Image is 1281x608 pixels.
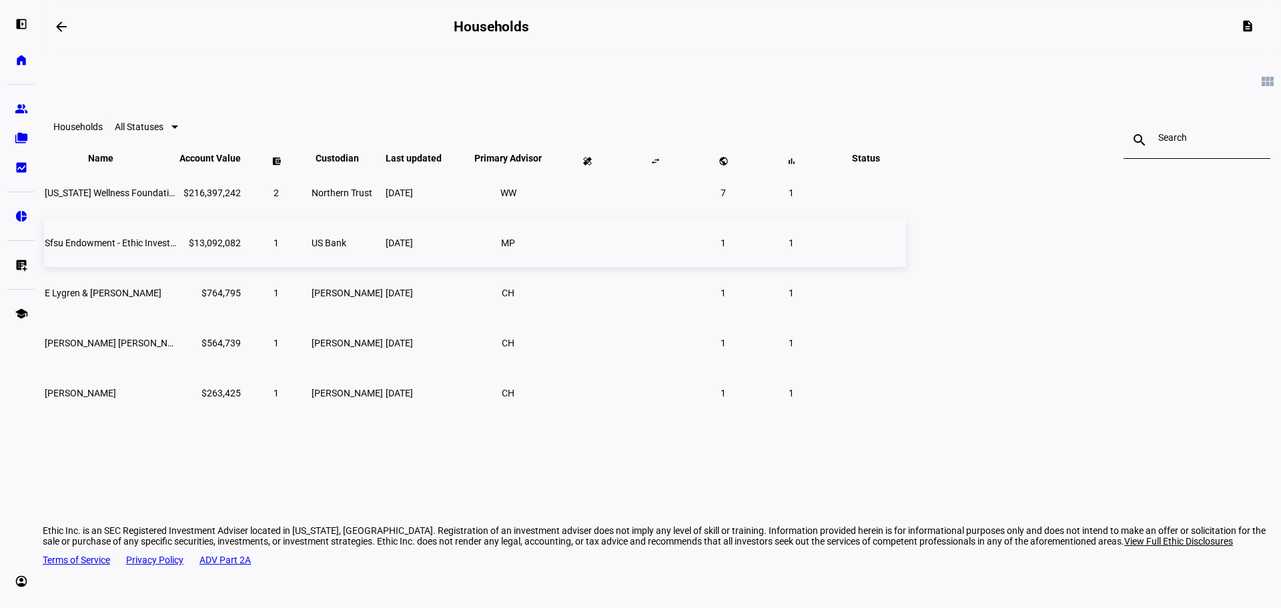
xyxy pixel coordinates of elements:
span: 1 [721,338,726,348]
li: WW [496,181,520,205]
span: 1 [721,288,726,298]
a: home [8,47,35,73]
span: 1 [789,188,794,198]
li: MP [496,231,520,255]
eth-mat-symbol: left_panel_open [15,17,28,31]
eth-mat-symbol: account_circle [15,575,28,588]
span: Last updated [386,153,462,164]
span: 1 [721,238,726,248]
span: [PERSON_NAME] [312,388,383,398]
span: Northern Trust [312,188,372,198]
eth-mat-symbol: bid_landscape [15,161,28,174]
span: E Lygren & K Heller [45,288,161,298]
a: Terms of Service [43,555,110,565]
eth-mat-symbol: pie_chart [15,210,28,223]
span: 1 [274,338,279,348]
span: 1 [789,388,794,398]
span: 1 [274,288,279,298]
span: Account Value [179,153,241,164]
a: bid_landscape [8,154,35,181]
span: Emilie Nicole Lygren [45,338,189,348]
span: [DATE] [386,288,413,298]
span: Katherine Heller [45,388,116,398]
td: $216,397,242 [179,168,242,217]
span: Name [88,153,133,164]
span: Primary Advisor [464,153,552,164]
td: $263,425 [179,368,242,417]
span: 7 [721,188,726,198]
span: 1 [274,388,279,398]
eth-mat-symbol: list_alt_add [15,258,28,272]
eth-mat-symbol: group [15,102,28,115]
eth-mat-symbol: folder_copy [15,131,28,145]
span: 1 [789,338,794,348]
a: group [8,95,35,122]
span: [DATE] [386,188,413,198]
li: CH [496,331,520,355]
span: US Bank [312,238,346,248]
a: folder_copy [8,125,35,151]
div: Ethic Inc. is an SEC Registered Investment Adviser located in [US_STATE], [GEOGRAPHIC_DATA]. Regi... [43,525,1281,547]
li: CH [496,381,520,405]
a: ADV Part 2A [199,555,251,565]
span: Sfsu Endowment - Ethic Investments [45,238,196,248]
eth-data-table-title: Households [53,121,103,132]
td: $13,092,082 [179,218,242,267]
span: Custodian [316,153,379,164]
span: 1 [789,238,794,248]
span: 1 [274,238,279,248]
h2: Households [454,19,529,35]
mat-icon: arrow_backwards [53,19,69,35]
td: $764,795 [179,268,242,317]
input: Search [1158,132,1236,143]
mat-icon: view_module [1260,73,1276,89]
eth-mat-symbol: home [15,53,28,67]
span: View Full Ethic Disclosures [1124,536,1233,547]
span: [DATE] [386,338,413,348]
span: [PERSON_NAME] [312,288,383,298]
a: pie_chart [8,203,35,230]
span: All Statuses [115,121,163,132]
span: California Wellness Foundation [45,188,179,198]
span: 1 [721,388,726,398]
span: [DATE] [386,238,413,248]
mat-icon: search [1124,132,1156,148]
td: $564,739 [179,318,242,367]
span: Status [842,153,890,164]
span: [DATE] [386,388,413,398]
a: Privacy Policy [126,555,183,565]
span: 1 [789,288,794,298]
eth-mat-symbol: school [15,307,28,320]
mat-icon: description [1241,19,1254,33]
span: 2 [274,188,279,198]
span: [PERSON_NAME] [312,338,383,348]
li: CH [496,281,520,305]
